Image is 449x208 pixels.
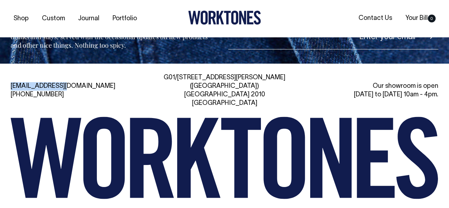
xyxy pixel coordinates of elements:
div: G01/[STREET_ADDRESS][PERSON_NAME] ([GEOGRAPHIC_DATA]) [GEOGRAPHIC_DATA] 2010 [GEOGRAPHIC_DATA] [157,74,292,108]
a: Shop [11,13,32,25]
a: Journal [75,13,102,25]
a: [EMAIL_ADDRESS][DOMAIN_NAME] [11,83,115,89]
a: Portfolio [110,13,140,25]
a: Custom [39,13,68,25]
a: Contact Us [356,12,395,24]
span: 0 [428,15,436,22]
div: Our showroom is open [DATE] to [DATE] 10am - 4pm. [303,82,438,99]
a: [PHONE_NUMBER] [11,92,64,98]
a: Your Bill0 [403,12,438,24]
